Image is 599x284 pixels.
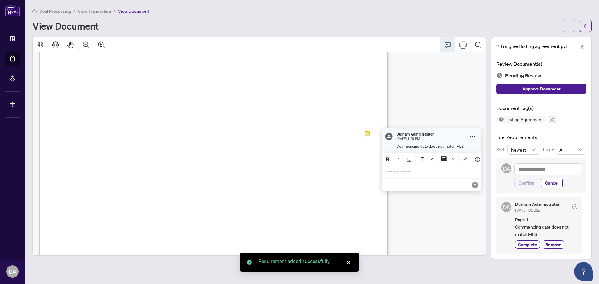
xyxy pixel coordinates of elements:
[503,164,510,172] span: DA
[559,145,582,154] span: All
[258,258,352,265] div: Requirement added successfully
[78,8,111,14] span: View Transaction
[505,71,541,80] span: Pending Review
[5,5,20,16] img: logo
[496,116,504,123] img: Status Icon
[114,7,115,15] li: /
[567,24,571,28] span: ellipsis
[496,72,503,79] img: Document Status
[73,7,75,15] li: /
[522,84,561,94] span: Approve Document
[515,216,577,238] span: Page 1 Commencing date does not match MLS
[346,260,351,265] span: close
[496,60,586,68] h4: Review Document(s)
[32,21,99,31] h1: View Document
[496,133,586,141] h4: File Requirements
[572,204,577,209] span: check-circle
[511,145,536,154] span: Newest
[574,262,593,281] button: Open asap
[543,240,564,249] button: Remove
[496,42,568,50] span: 7th signed listing agreement.pdf
[545,178,559,188] span: Cancel
[514,178,538,188] button: Confirm
[496,84,586,94] button: Approve Document
[515,202,560,206] h5: Durham Administrator
[518,241,537,248] span: Complete
[118,8,149,14] span: View Document
[545,241,562,248] span: Remove
[583,24,587,28] span: arrow-left
[39,8,71,14] span: Deal Processing
[543,146,556,153] p: Filter:
[247,260,252,265] span: check-circle
[32,9,37,13] span: home
[9,267,17,276] span: DA
[515,240,540,249] button: Complete
[496,146,507,153] p: Sort:
[345,259,352,266] a: Close
[503,203,510,211] span: DA
[515,208,543,213] span: [DATE], 01:21pm
[541,178,563,188] button: Cancel
[496,104,586,112] h4: Document Tag(s)
[504,117,545,122] span: Listing Agreement
[580,44,585,49] span: edit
